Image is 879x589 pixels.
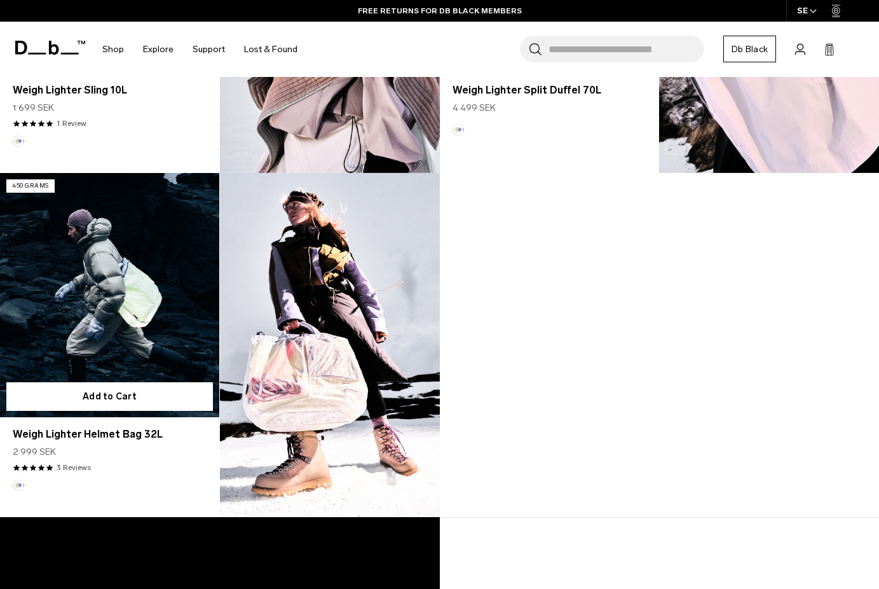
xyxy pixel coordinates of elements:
[6,179,55,193] p: 450 grams
[13,101,54,114] span: 1 699 SEK
[93,22,307,77] nav: Main Navigation
[6,382,213,411] button: Add to Cart
[143,27,174,72] a: Explore
[358,5,522,17] a: FREE RETURNS FOR DB BLACK MEMBERS
[13,135,24,147] button: Aurora
[244,27,297,72] a: Lost & Found
[13,427,207,442] a: Weigh Lighter Helmet Bag 32L
[13,480,24,491] button: Aurora
[102,27,124,72] a: Shop
[453,83,646,98] a: Weigh Lighter Split Duffel 70L
[57,118,86,129] a: 1 reviews
[57,462,91,473] a: 3 reviews
[193,27,225,72] a: Support
[13,445,56,459] span: 2 999 SEK
[723,36,776,62] a: Db Black
[453,101,496,114] span: 4 499 SEK
[220,173,440,516] img: Content block image
[13,83,207,98] a: Weigh Lighter Sling 10L
[453,124,464,135] button: Aurora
